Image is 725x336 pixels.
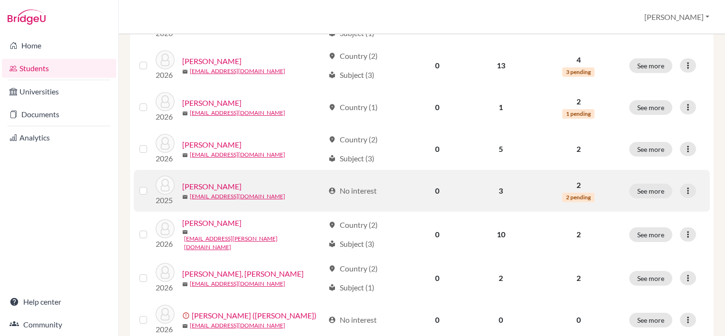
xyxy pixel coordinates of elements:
[182,312,192,319] span: error_outline
[539,229,618,240] p: 2
[539,96,618,107] p: 2
[629,184,672,198] button: See more
[190,67,285,75] a: [EMAIL_ADDRESS][DOMAIN_NAME]
[190,321,285,330] a: [EMAIL_ADDRESS][DOMAIN_NAME]
[406,86,468,128] td: 0
[156,282,175,293] p: 2026
[629,227,672,242] button: See more
[2,105,116,124] a: Documents
[328,185,377,196] div: No interest
[156,324,175,335] p: 2026
[156,50,175,69] img: Fang, Daniel
[156,153,175,164] p: 2026
[562,109,595,119] span: 1 pending
[328,52,336,60] span: location_on
[328,282,374,293] div: Subject (1)
[182,323,188,329] span: mail
[328,134,378,145] div: Country (2)
[629,58,672,73] button: See more
[184,234,324,252] a: [EMAIL_ADDRESS][PERSON_NAME][DOMAIN_NAME]
[190,109,285,117] a: [EMAIL_ADDRESS][DOMAIN_NAME]
[2,59,116,78] a: Students
[539,179,618,191] p: 2
[182,152,188,158] span: mail
[328,29,336,37] span: local_library
[182,181,242,192] a: [PERSON_NAME]
[156,69,175,81] p: 2026
[182,56,242,67] a: [PERSON_NAME]
[468,212,534,257] td: 10
[562,67,595,77] span: 3 pending
[328,316,336,324] span: account_circle
[182,97,242,109] a: [PERSON_NAME]
[2,36,116,55] a: Home
[629,271,672,286] button: See more
[328,221,336,229] span: location_on
[468,170,534,212] td: 3
[156,195,175,206] p: 2025
[468,257,534,299] td: 2
[328,103,336,111] span: location_on
[328,187,336,195] span: account_circle
[328,284,336,291] span: local_library
[182,111,188,116] span: mail
[156,238,175,250] p: 2026
[2,82,116,101] a: Universities
[190,150,285,159] a: [EMAIL_ADDRESS][DOMAIN_NAME]
[156,134,175,153] img: Griffin, Kian
[328,240,336,248] span: local_library
[182,194,188,200] span: mail
[468,128,534,170] td: 5
[2,128,116,147] a: Analytics
[328,263,378,274] div: Country (2)
[156,219,175,238] img: Hammerson-Jones, William
[406,257,468,299] td: 0
[328,238,374,250] div: Subject (3)
[406,212,468,257] td: 0
[328,69,374,81] div: Subject (3)
[629,313,672,327] button: See more
[156,305,175,324] img: Lam, Kwan Shek (Austin)
[192,310,316,321] a: [PERSON_NAME] ([PERSON_NAME])
[182,69,188,75] span: mail
[629,100,672,115] button: See more
[539,143,618,155] p: 2
[468,45,534,86] td: 13
[328,102,378,113] div: Country (1)
[539,272,618,284] p: 2
[328,50,378,62] div: Country (2)
[2,292,116,311] a: Help center
[182,217,242,229] a: [PERSON_NAME]
[182,229,188,235] span: mail
[156,263,175,282] img: Kwong, Jensen
[182,268,304,280] a: [PERSON_NAME], [PERSON_NAME]
[468,86,534,128] td: 1
[328,136,336,143] span: location_on
[539,54,618,65] p: 4
[156,176,175,195] img: Hall, Felix
[8,9,46,25] img: Bridge-U
[190,280,285,288] a: [EMAIL_ADDRESS][DOMAIN_NAME]
[406,170,468,212] td: 0
[406,128,468,170] td: 0
[562,193,595,202] span: 2 pending
[190,192,285,201] a: [EMAIL_ADDRESS][DOMAIN_NAME]
[328,153,374,164] div: Subject (3)
[328,314,377,326] div: No interest
[406,45,468,86] td: 0
[182,139,242,150] a: [PERSON_NAME]
[156,92,175,111] img: Fung, Tristan
[629,142,672,157] button: See more
[182,281,188,287] span: mail
[328,71,336,79] span: local_library
[328,155,336,162] span: local_library
[2,315,116,334] a: Community
[640,8,714,26] button: [PERSON_NAME]
[539,314,618,326] p: 0
[156,111,175,122] p: 2026
[328,265,336,272] span: location_on
[328,219,378,231] div: Country (2)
